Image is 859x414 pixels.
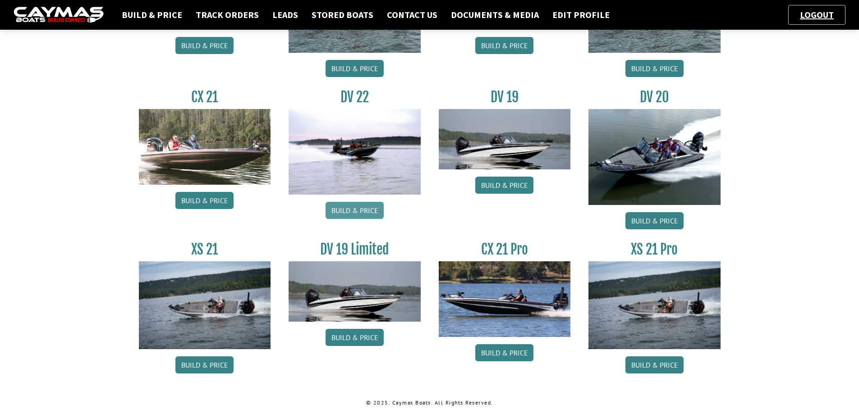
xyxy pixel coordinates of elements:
a: Leads [268,9,303,21]
img: XS_21_thumbnail.jpg [139,261,271,349]
h3: DV 20 [588,89,721,105]
img: caymas-dealer-connect-2ed40d3bc7270c1d8d7ffb4b79bf05adc795679939227970def78ec6f6c03838.gif [14,7,104,23]
h3: DV 19 Limited [289,241,421,258]
a: Build & Price [175,192,234,209]
h3: CX 21 [139,89,271,105]
h3: CX 21 Pro [439,241,571,258]
img: dv-19-ban_from_website_for_caymas_connect.png [289,261,421,322]
a: Edit Profile [548,9,614,21]
a: Build & Price [326,329,384,346]
h3: DV 19 [439,89,571,105]
a: Build & Price [625,356,684,373]
a: Build & Price [625,60,684,77]
a: Build & Price [175,37,234,54]
img: DV22_original_motor_cropped_for_caymas_connect.jpg [289,109,421,195]
a: Build & Price [117,9,187,21]
h3: XS 21 Pro [588,241,721,258]
a: Build & Price [326,202,384,219]
a: Build & Price [475,177,533,194]
img: CX21_thumb.jpg [139,109,271,185]
a: Build & Price [175,356,234,373]
img: XS_21_thumbnail.jpg [588,261,721,349]
p: © 2025. Caymas Boats. All Rights Reserved. [139,399,721,407]
a: Build & Price [475,37,533,54]
a: Build & Price [475,344,533,361]
a: Build & Price [625,212,684,229]
a: Track Orders [191,9,263,21]
h3: XS 21 [139,241,271,258]
a: Documents & Media [446,9,543,21]
img: CX-21Pro_thumbnail.jpg [439,261,571,337]
a: Logout [795,9,838,20]
img: dv-19-ban_from_website_for_caymas_connect.png [439,109,571,169]
h3: DV 22 [289,89,421,105]
img: DV_20_from_website_for_caymas_connect.png [588,109,721,205]
a: Build & Price [326,60,384,77]
a: Stored Boats [307,9,378,21]
a: Contact Us [382,9,442,21]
